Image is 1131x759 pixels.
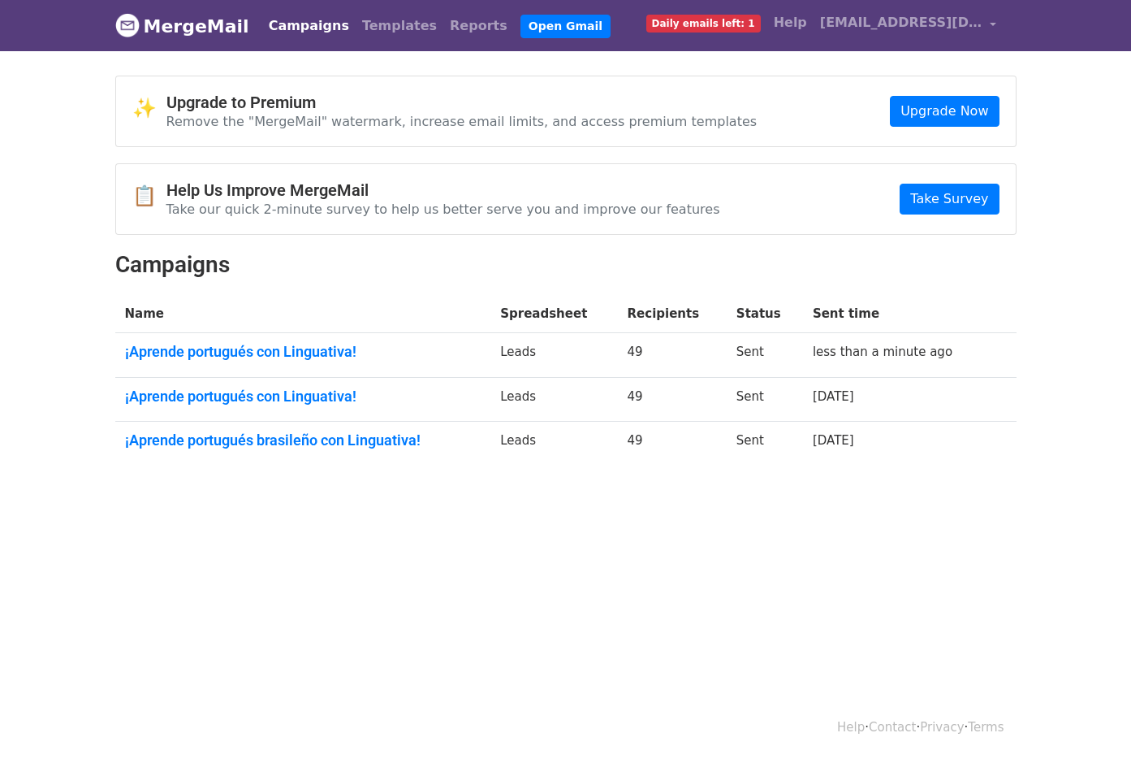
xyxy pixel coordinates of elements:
[727,333,803,378] td: Sent
[262,10,356,42] a: Campaigns
[820,13,982,33] span: [EMAIL_ADDRESS][DOMAIN_NAME]
[125,388,481,406] a: ¡Aprende portugués con Linguativa!
[125,432,481,449] a: ¡Aprende portugués brasileño con Linguativa!
[166,201,720,218] p: Take our quick 2-minute survey to help us better serve you and improve our features
[968,720,1004,735] a: Terms
[356,10,443,42] a: Templates
[618,377,727,422] td: 49
[490,422,617,466] td: Leads
[869,720,916,735] a: Contact
[115,13,140,37] img: MergeMail logo
[166,180,720,200] h4: Help Us Improve MergeMail
[813,433,854,448] a: [DATE]
[813,345,952,359] a: less than a minute ago
[890,96,999,127] a: Upgrade Now
[490,377,617,422] td: Leads
[520,15,611,38] a: Open Gmail
[837,720,865,735] a: Help
[727,422,803,466] td: Sent
[618,422,727,466] td: 49
[443,10,514,42] a: Reports
[727,295,803,333] th: Status
[490,333,617,378] td: Leads
[618,333,727,378] td: 49
[646,15,761,33] span: Daily emails left: 1
[803,295,993,333] th: Sent time
[640,7,767,39] a: Daily emails left: 1
[900,184,999,215] a: Take Survey
[490,295,617,333] th: Spreadsheet
[132,184,166,208] span: 📋
[166,93,758,112] h4: Upgrade to Premium
[813,389,854,404] a: [DATE]
[814,7,1004,45] a: [EMAIL_ADDRESS][DOMAIN_NAME]
[618,295,727,333] th: Recipients
[767,7,814,39] a: Help
[166,113,758,130] p: Remove the "MergeMail" watermark, increase email limits, and access premium templates
[125,343,481,361] a: ¡Aprende portugués con Linguativa!
[920,720,964,735] a: Privacy
[115,9,249,43] a: MergeMail
[727,377,803,422] td: Sent
[132,97,166,120] span: ✨
[115,295,491,333] th: Name
[115,251,1017,279] h2: Campaigns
